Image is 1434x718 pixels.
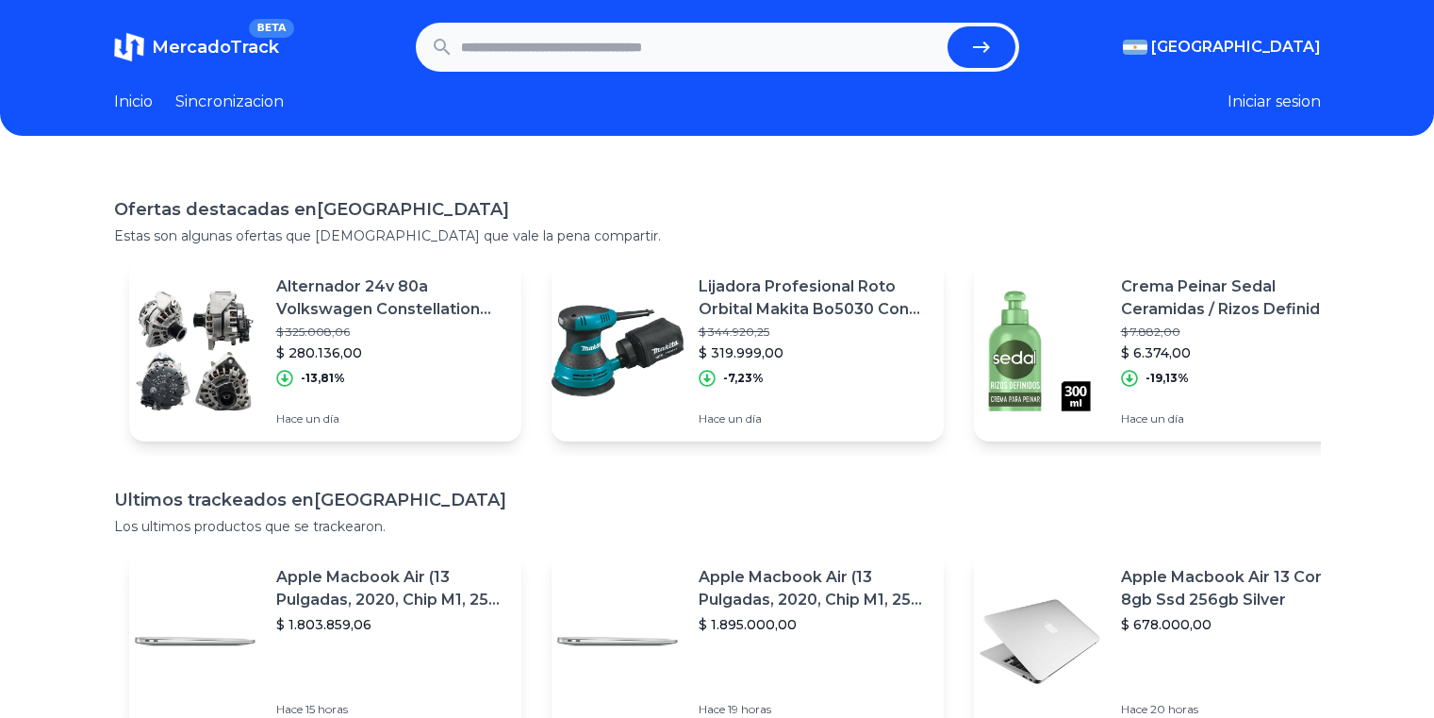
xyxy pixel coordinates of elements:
[1121,343,1351,362] p: $ 6.374,00
[129,260,521,442] a: Featured imageAlternador 24v 80a Volkswagen Constellation Modelo Bosch Seg$ 325.008,06$ 280.136,0...
[152,37,279,58] span: MercadoTrack
[129,285,261,417] img: Featured image
[723,371,764,386] p: -7,23%
[1121,276,1351,321] p: Crema Peinar Sedal Ceramidas / Rizos Definidos / Argan 300ml Tipo: Rizos Definidos
[552,260,944,442] a: Featured imageLijadora Profesional Roto Orbital Makita Bo5030 Con Sistema Velcro Azul 300w 220v$ ...
[974,576,1106,708] img: Featured image
[974,285,1106,417] img: Featured image
[276,615,506,634] p: $ 1.803.859,06
[699,276,929,321] p: Lijadora Profesional Roto Orbital Makita Bo5030 Con Sistema Velcro Azul 300w 220v
[1123,40,1147,55] img: Argentina
[276,702,506,717] p: Hace 15 horas
[175,91,284,113] a: Sincronizacion
[276,411,506,426] p: Hace un día
[699,325,929,340] p: $ 344.920,25
[114,32,279,62] a: MercadoTrackBETA
[114,226,1321,245] p: Estas son algunas ofertas que [DEMOGRAPHIC_DATA] que vale la pena compartir.
[249,19,293,38] span: BETA
[1121,566,1351,611] p: Apple Macbook Air 13 Core I5 8gb Ssd 256gb Silver
[276,566,506,611] p: Apple Macbook Air (13 Pulgadas, 2020, Chip M1, 256 Gb De Ssd, 8 Gb De Ram) - Plata
[974,260,1366,442] a: Featured imageCrema Peinar Sedal Ceramidas / Rizos Definidos / Argan 300ml Tipo: Rizos Definidos$...
[114,91,153,113] a: Inicio
[1151,36,1321,58] span: [GEOGRAPHIC_DATA]
[276,343,506,362] p: $ 280.136,00
[1146,371,1189,386] p: -19,13%
[699,702,929,717] p: Hace 19 horas
[114,196,1321,223] h1: Ofertas destacadas en [GEOGRAPHIC_DATA]
[114,487,1321,513] h1: Ultimos trackeados en [GEOGRAPHIC_DATA]
[1228,91,1321,113] button: Iniciar sesion
[552,576,684,708] img: Featured image
[1121,325,1351,340] p: $ 7.882,00
[699,343,929,362] p: $ 319.999,00
[699,566,929,611] p: Apple Macbook Air (13 Pulgadas, 2020, Chip M1, 256 Gb De Ssd, 8 Gb De Ram) - Plata
[552,285,684,417] img: Featured image
[276,276,506,321] p: Alternador 24v 80a Volkswagen Constellation Modelo Bosch Seg
[1123,36,1321,58] button: [GEOGRAPHIC_DATA]
[699,615,929,634] p: $ 1.895.000,00
[1121,411,1351,426] p: Hace un día
[1121,702,1351,717] p: Hace 20 horas
[114,517,1321,536] p: Los ultimos productos que se trackearon.
[699,411,929,426] p: Hace un día
[301,371,345,386] p: -13,81%
[276,325,506,340] p: $ 325.008,06
[129,576,261,708] img: Featured image
[1121,615,1351,634] p: $ 678.000,00
[114,32,144,62] img: MercadoTrack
